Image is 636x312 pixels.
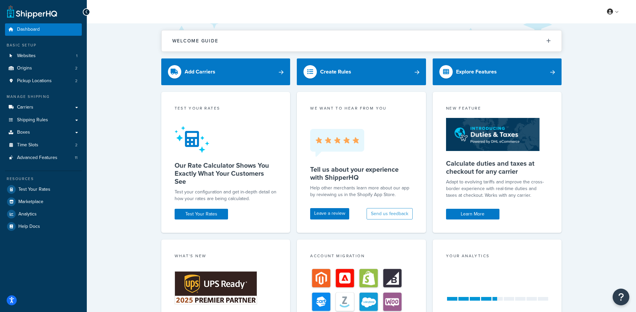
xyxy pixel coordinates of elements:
button: Welcome Guide [162,30,562,51]
a: Learn More [446,209,499,219]
span: Shipping Rules [17,117,48,123]
div: Manage Shipping [5,94,82,100]
a: Test Your Rates [5,183,82,195]
a: Websites1 [5,50,82,62]
span: Pickup Locations [17,78,52,84]
a: Boxes [5,126,82,139]
div: Create Rules [320,67,351,76]
li: Advanced Features [5,152,82,164]
span: 1 [76,53,77,59]
a: Carriers [5,101,82,114]
li: Websites [5,50,82,62]
h5: Tell us about your experience with ShipperHQ [310,165,413,181]
a: Pickup Locations2 [5,75,82,87]
span: Origins [17,65,32,71]
a: Advanced Features11 [5,152,82,164]
a: Time Slots2 [5,139,82,151]
a: Help Docs [5,220,82,232]
div: Explore Features [456,67,497,76]
span: Carriers [17,105,33,110]
div: Test your rates [175,105,277,113]
a: Shipping Rules [5,114,82,126]
span: 2 [75,142,77,148]
h5: Calculate duties and taxes at checkout for any carrier [446,159,549,175]
a: Origins2 [5,62,82,74]
p: Help other merchants learn more about our app by reviewing us in the Shopify App Store. [310,185,413,198]
h5: Our Rate Calculator Shows You Exactly What Your Customers See [175,161,277,185]
div: What's New [175,253,277,261]
span: Analytics [18,211,37,217]
a: Dashboard [5,23,82,36]
li: Time Slots [5,139,82,151]
a: Test Your Rates [175,209,228,219]
div: Basic Setup [5,42,82,48]
button: Send us feedback [367,208,413,219]
a: Analytics [5,208,82,220]
button: Open Resource Center [613,289,629,305]
span: 2 [75,65,77,71]
a: Add Carriers [161,58,290,85]
div: Add Carriers [185,67,215,76]
span: Test Your Rates [18,187,50,192]
span: Help Docs [18,224,40,229]
a: Marketplace [5,196,82,208]
span: Advanced Features [17,155,57,161]
h2: Welcome Guide [172,38,218,43]
span: 2 [75,78,77,84]
p: Adapt to evolving tariffs and improve the cross-border experience with real-time duties and taxes... [446,179,549,199]
div: Resources [5,176,82,182]
a: Create Rules [297,58,426,85]
span: Time Slots [17,142,38,148]
div: Account Migration [310,253,413,261]
li: Origins [5,62,82,74]
span: Boxes [17,130,30,135]
p: we want to hear from you [310,105,413,111]
div: New Feature [446,105,549,113]
span: Websites [17,53,36,59]
div: Test your configuration and get in-depth detail on how your rates are being calculated. [175,189,277,202]
a: Leave a review [310,208,349,219]
li: Pickup Locations [5,75,82,87]
div: Your Analytics [446,253,549,261]
span: 11 [75,155,77,161]
span: Dashboard [17,27,40,32]
span: Marketplace [18,199,43,205]
a: Explore Features [433,58,562,85]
